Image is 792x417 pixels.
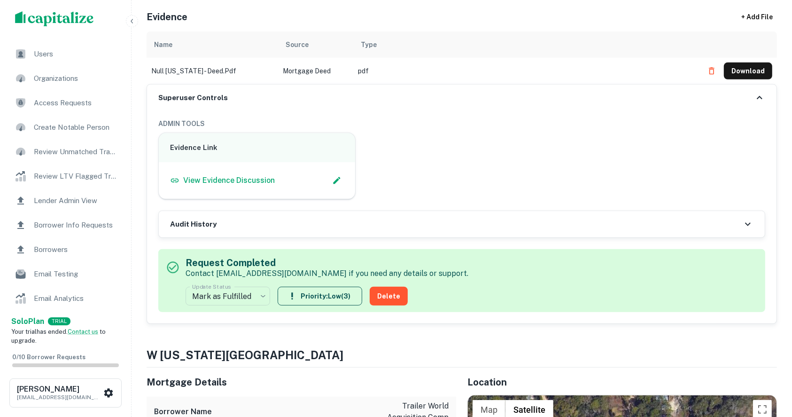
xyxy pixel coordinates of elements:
a: Create Notable Person [8,116,124,139]
a: Borrower Info Requests [8,214,124,236]
span: Your trial has ended. to upgrade. [11,328,106,345]
a: View Evidence Discussion [170,175,275,186]
span: Borrower Info Requests [34,220,118,231]
h5: Request Completed [186,256,468,270]
a: Organizations [8,67,124,90]
a: Borrowers [8,238,124,261]
label: Update Status [192,283,231,291]
a: Lender Admin View [8,189,124,212]
th: Name [147,31,278,58]
div: TRIAL [48,317,70,325]
a: Email Analytics [8,287,124,310]
h5: Evidence [147,10,187,24]
span: Review Unmatched Transactions [34,146,118,157]
h6: ADMIN TOOLS [158,118,765,129]
a: Access Requests [8,92,124,114]
span: Users [34,48,118,60]
strong: Solo Plan [11,317,44,326]
h5: Mortgage Details [147,375,456,389]
span: Review LTV Flagged Transactions [34,171,118,182]
iframe: Chat Widget [745,342,792,387]
div: scrollable content [147,31,777,84]
span: Create Notable Person [34,122,118,133]
td: null [US_STATE] - deed.pdf [147,58,278,84]
h6: [PERSON_NAME] [17,386,101,393]
th: Type [353,31,699,58]
span: Access Requests [34,97,118,109]
a: SoloPlan [11,316,44,327]
p: Contact [EMAIL_ADDRESS][DOMAIN_NAME] if you need any details or support. [186,268,468,279]
a: Contact us [68,328,98,335]
button: Download [724,63,772,79]
span: Email Analytics [34,293,118,304]
div: + Add File [724,9,790,26]
td: Mortgage Deed [278,58,353,84]
div: Type [361,39,377,50]
td: pdf [353,58,699,84]
h4: w [US_STATE][GEOGRAPHIC_DATA] [147,346,777,363]
div: Mark as Fulfilled [186,283,270,309]
div: Source [286,39,309,50]
a: Users [8,43,124,65]
span: 0 / 10 Borrower Requests [12,354,85,361]
button: Delete [370,287,408,306]
p: [EMAIL_ADDRESS][DOMAIN_NAME] [17,393,101,401]
div: Name [154,39,172,50]
h6: Audit History [170,219,217,230]
span: Lender Admin View [34,195,118,206]
a: Email Testing [8,263,124,285]
h5: Location [467,375,777,389]
a: Review LTV Flagged Transactions [8,165,124,188]
button: Delete file [703,63,720,79]
h6: Superuser Controls [158,93,228,103]
button: Priority:Low(3) [278,287,362,306]
span: Email Testing [34,268,118,280]
p: View Evidence Discussion [183,175,275,186]
button: Edit Slack Link [330,173,344,188]
img: capitalize-logo.png [15,11,94,26]
button: [PERSON_NAME][EMAIL_ADDRESS][DOMAIN_NAME] [9,378,122,408]
span: Organizations [34,73,118,84]
h6: Evidence Link [170,142,344,153]
th: Source [278,31,353,58]
a: Review Unmatched Transactions [8,141,124,163]
span: Borrowers [34,244,118,255]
